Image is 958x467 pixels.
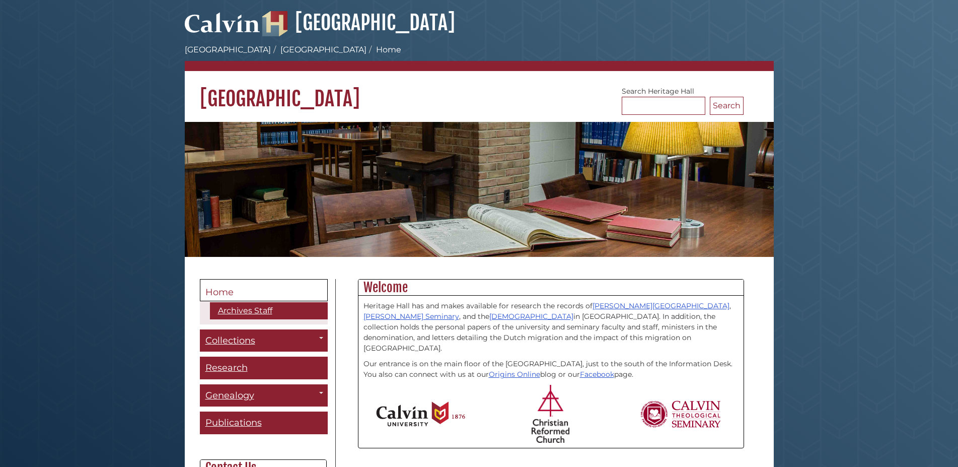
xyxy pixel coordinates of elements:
[205,362,248,373] span: Research
[489,312,573,321] a: [DEMOGRAPHIC_DATA]
[205,417,262,428] span: Publications
[185,8,260,36] img: Calvin
[200,279,328,301] a: Home
[205,287,234,298] span: Home
[376,402,465,427] img: Calvin University
[593,301,729,310] a: [PERSON_NAME][GEOGRAPHIC_DATA]
[185,45,271,54] a: [GEOGRAPHIC_DATA]
[200,384,328,407] a: Genealogy
[210,302,328,319] a: Archives Staff
[710,97,744,115] button: Search
[205,390,254,401] span: Genealogy
[262,11,287,36] img: Hekman Library Logo
[200,329,328,352] a: Collections
[200,357,328,379] a: Research
[185,23,260,32] a: Calvin University
[280,45,366,54] a: [GEOGRAPHIC_DATA]
[489,370,540,379] a: Origins Online
[363,312,459,321] a: [PERSON_NAME] Seminary
[363,359,739,380] p: Our entrance is on the main floor of the [GEOGRAPHIC_DATA], just to the south of the Information ...
[532,385,569,443] img: Christian Reformed Church
[366,44,401,56] li: Home
[262,10,455,35] a: [GEOGRAPHIC_DATA]
[358,280,744,296] h2: Welcome
[580,370,614,379] a: Facebook
[185,71,774,111] h1: [GEOGRAPHIC_DATA]
[205,335,255,346] span: Collections
[363,301,739,354] p: Heritage Hall has and makes available for research the records of , , and the in [GEOGRAPHIC_DATA...
[185,44,774,71] nav: breadcrumb
[200,412,328,434] a: Publications
[640,401,721,428] img: Calvin Theological Seminary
